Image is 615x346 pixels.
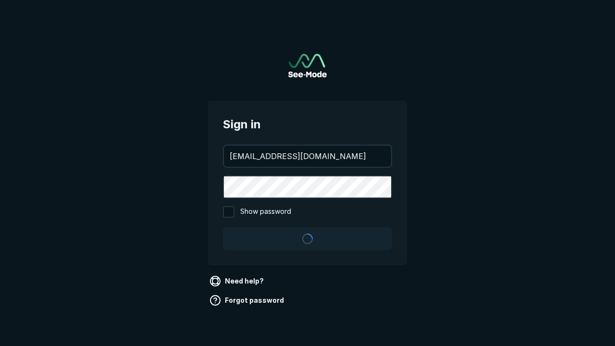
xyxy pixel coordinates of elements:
span: Show password [240,206,291,218]
a: Forgot password [208,293,288,308]
input: your@email.com [224,146,391,167]
img: See-Mode Logo [288,54,327,77]
span: Sign in [223,116,392,133]
a: Go to sign in [288,54,327,77]
a: Need help? [208,273,268,289]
